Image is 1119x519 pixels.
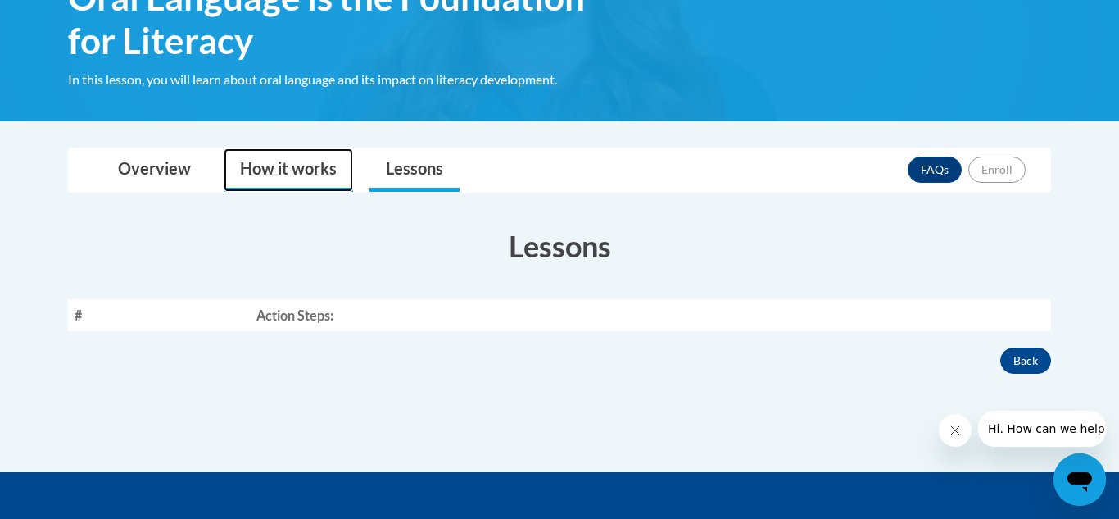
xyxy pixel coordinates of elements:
a: Lessons [369,148,460,192]
iframe: Message from company [978,411,1106,447]
button: Enroll [968,157,1026,183]
span: Hi. How can we help? [10,11,133,25]
a: How it works [224,148,353,192]
a: FAQs [908,157,962,183]
button: Back [1000,348,1051,374]
th: # [68,299,250,331]
iframe: Close message [939,414,972,447]
iframe: Button to launch messaging window [1053,453,1106,506]
h3: Lessons [68,225,1051,266]
div: In this lesson, you will learn about oral language and its impact on literacy development. [68,71,633,89]
a: Overview [102,148,207,192]
th: Action Steps: [250,299,1051,331]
